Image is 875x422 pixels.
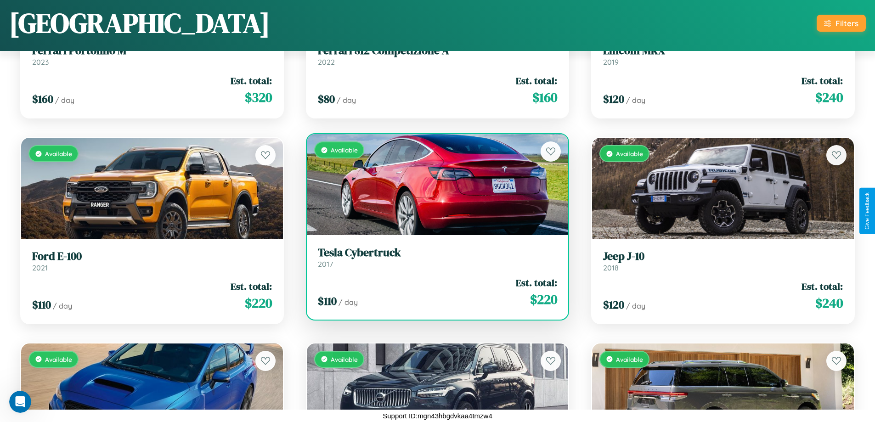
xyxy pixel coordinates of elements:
span: $ 320 [245,88,272,107]
span: Available [616,150,643,158]
h3: Ferrari 812 Competizione A [318,44,558,57]
span: / day [337,96,356,105]
span: 2023 [32,57,49,67]
span: Est. total: [802,280,843,293]
h3: Ferrari Portofino M [32,44,272,57]
span: $ 160 [532,88,557,107]
span: $ 240 [815,88,843,107]
h3: Ford E-100 [32,250,272,263]
h3: Tesla Cybertruck [318,246,558,259]
a: Jeep J-102018 [603,250,843,272]
span: / day [55,96,74,105]
span: $ 160 [32,91,53,107]
span: Available [331,146,358,154]
span: / day [53,301,72,310]
h1: [GEOGRAPHIC_DATA] [9,4,270,42]
a: Lincoln MKX2019 [603,44,843,67]
span: $ 240 [815,294,843,312]
div: Give Feedback [864,192,870,230]
span: Est. total: [231,280,272,293]
span: / day [626,96,645,105]
a: Tesla Cybertruck2017 [318,246,558,269]
span: $ 220 [245,294,272,312]
span: 2018 [603,263,619,272]
span: Est. total: [802,74,843,87]
span: $ 120 [603,297,624,312]
a: Ferrari 812 Competizione A2022 [318,44,558,67]
span: / day [339,298,358,307]
a: Ford E-1002021 [32,250,272,272]
span: $ 80 [318,91,335,107]
span: / day [626,301,645,310]
span: 2019 [603,57,619,67]
p: Support ID: mgn43hbgdvkaa4tmzw4 [383,410,492,422]
span: 2022 [318,57,335,67]
a: Ferrari Portofino M2023 [32,44,272,67]
span: $ 110 [32,297,51,312]
span: 2017 [318,259,333,269]
span: Available [45,150,72,158]
span: Available [616,355,643,363]
div: Filters [835,18,858,28]
span: Est. total: [516,74,557,87]
span: Est. total: [231,74,272,87]
span: $ 110 [318,293,337,309]
span: $ 220 [530,290,557,309]
iframe: Intercom live chat [9,391,31,413]
span: 2021 [32,263,48,272]
h3: Jeep J-10 [603,250,843,263]
h3: Lincoln MKX [603,44,843,57]
button: Filters [817,15,866,32]
span: Est. total: [516,276,557,289]
span: Available [331,355,358,363]
span: $ 120 [603,91,624,107]
span: Available [45,355,72,363]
